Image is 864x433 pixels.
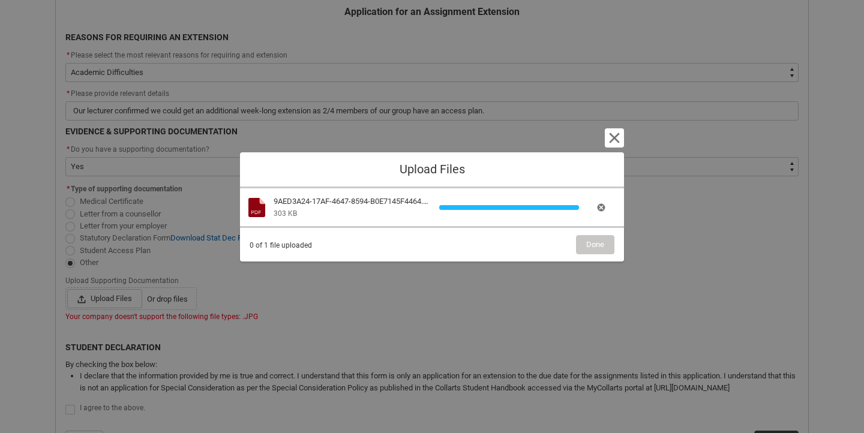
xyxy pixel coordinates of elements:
[288,209,297,218] span: KB
[274,196,432,208] div: 9AED3A24-17AF-4647-8594-B0E7145F4464.JPG.pdf
[250,235,312,251] span: 0 of 1 file uploaded
[250,162,614,177] h1: Upload Files
[274,209,286,218] span: 303
[605,128,624,148] button: Cancel and close
[576,235,614,254] button: Done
